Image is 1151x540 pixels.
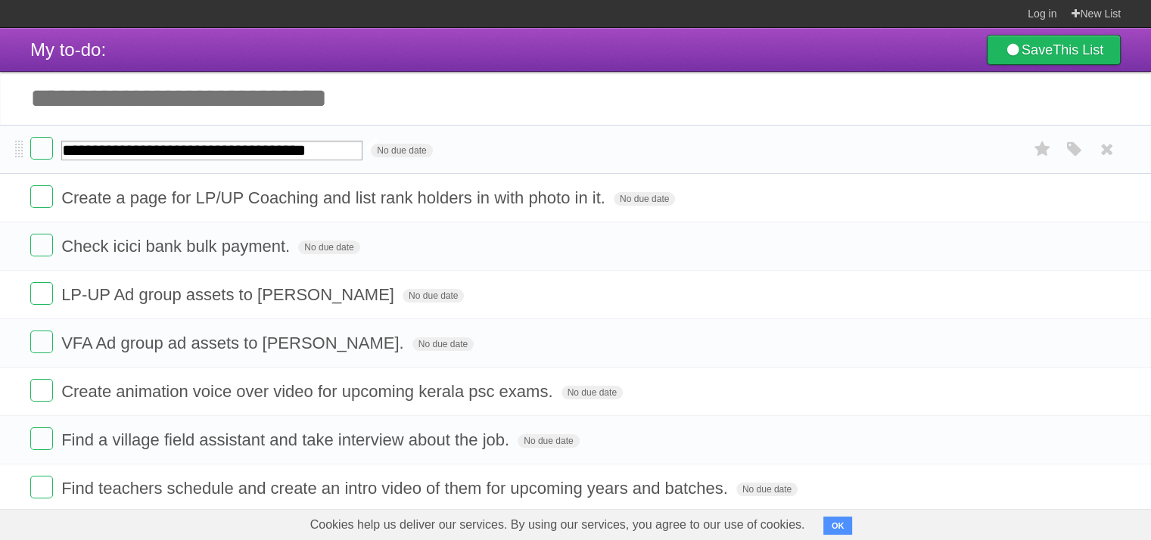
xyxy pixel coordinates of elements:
[30,282,53,305] label: Done
[30,379,53,402] label: Done
[1028,137,1057,162] label: Star task
[61,237,294,256] span: Check icici bank bulk payment.
[30,234,53,256] label: Done
[30,476,53,498] label: Done
[518,434,579,448] span: No due date
[1053,42,1103,57] b: This List
[30,427,53,450] label: Done
[61,382,556,401] span: Create animation voice over video for upcoming kerala psc exams.
[412,337,474,351] span: No due date
[987,35,1121,65] a: SaveThis List
[61,430,513,449] span: Find a village field assistant and take interview about the job.
[823,517,853,535] button: OK
[61,188,609,207] span: Create a page for LP/UP Coaching and list rank holders in with photo in it.
[614,192,675,206] span: No due date
[30,331,53,353] label: Done
[61,479,732,498] span: Find teachers schedule and create an intro video of them for upcoming years and batches.
[30,137,53,160] label: Done
[30,39,106,60] span: My to-do:
[30,185,53,208] label: Done
[61,334,407,352] span: VFA Ad group ad assets to [PERSON_NAME].
[295,510,820,540] span: Cookies help us deliver our services. By using our services, you agree to our use of cookies.
[298,241,359,254] span: No due date
[403,289,464,303] span: No due date
[61,285,398,304] span: LP-UP Ad group assets to [PERSON_NAME]
[371,144,432,157] span: No due date
[562,386,623,399] span: No due date
[736,483,798,496] span: No due date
